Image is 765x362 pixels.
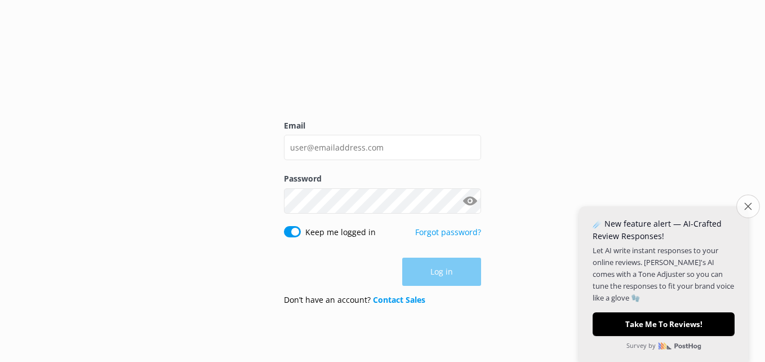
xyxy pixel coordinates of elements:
p: Don’t have an account? [284,294,425,306]
input: user@emailaddress.com [284,135,481,160]
a: Contact Sales [373,294,425,305]
label: Email [284,120,481,132]
a: Forgot password? [415,227,481,237]
button: Show password [459,189,481,212]
label: Password [284,173,481,185]
label: Keep me logged in [305,226,376,239]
